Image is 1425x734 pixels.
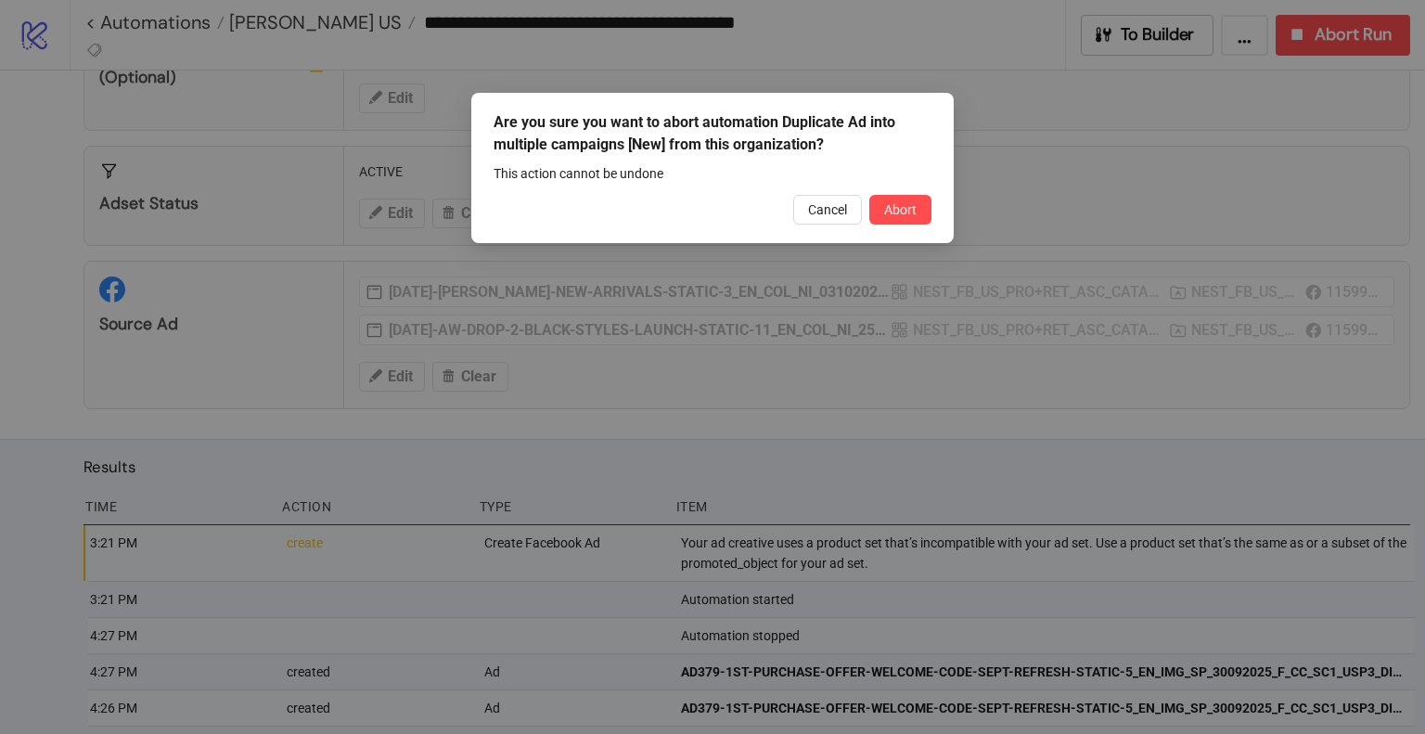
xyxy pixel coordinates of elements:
[884,202,917,217] span: Abort
[494,111,931,156] div: Are you sure you want to abort automation Duplicate Ad into multiple campaigns [New] from this or...
[808,202,847,217] span: Cancel
[869,195,931,225] button: Abort
[494,163,931,184] div: This action cannot be undone
[793,195,862,225] button: Cancel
